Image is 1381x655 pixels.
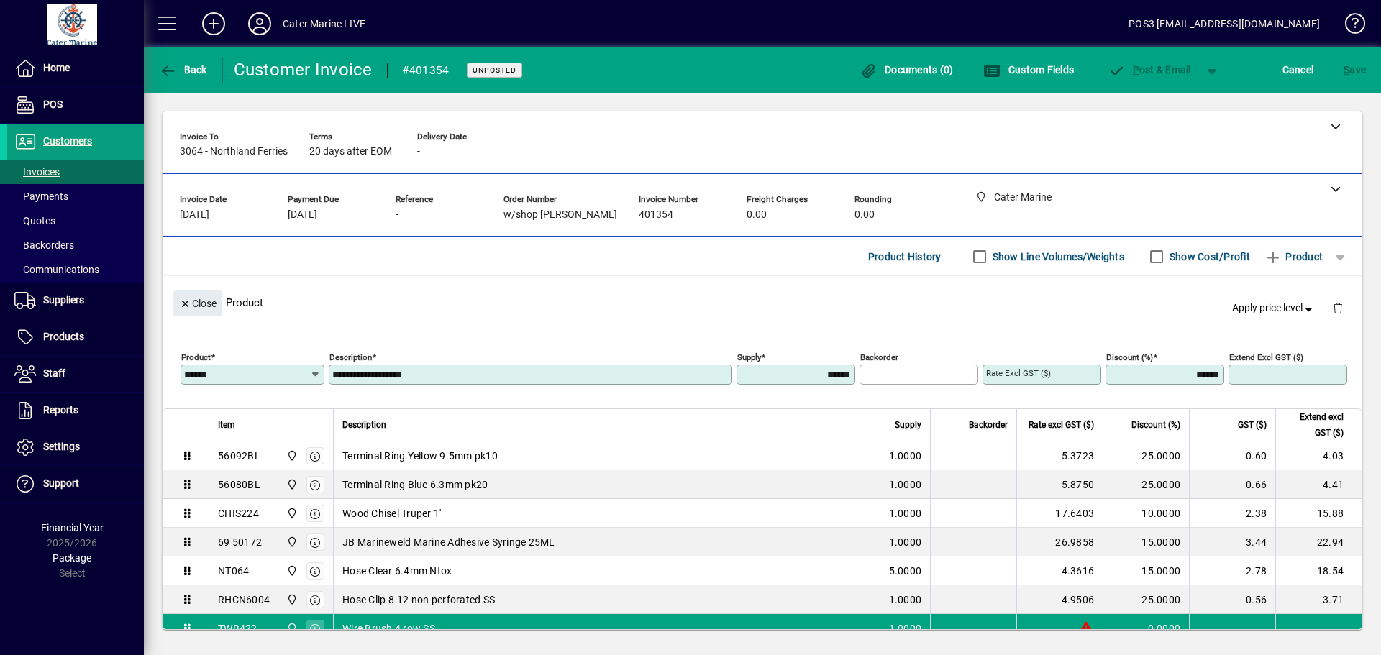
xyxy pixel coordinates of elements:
[1026,592,1094,607] div: 4.9506
[857,57,957,83] button: Documents (0)
[503,209,617,221] span: w/shop [PERSON_NAME]
[1226,296,1321,321] button: Apply price level
[7,184,144,209] a: Payments
[7,233,144,257] a: Backorders
[1108,64,1191,75] span: ost & Email
[1131,417,1180,433] span: Discount (%)
[342,535,555,549] span: JB Marineweld Marine Adhesive Syringe 25ML
[1103,614,1189,643] td: 0.0000
[14,239,74,251] span: Backorders
[1103,499,1189,528] td: 10.0000
[969,417,1008,433] span: Backorder
[7,50,144,86] a: Home
[43,477,79,489] span: Support
[1275,556,1362,585] td: 18.54
[1133,64,1139,75] span: P
[1189,470,1275,499] td: 0.66
[889,592,922,607] span: 1.0000
[283,592,299,608] span: Cater Marine
[1321,301,1355,314] app-page-header-button: Delete
[7,283,144,319] a: Suppliers
[342,621,435,636] span: Wire Brush 4 row SS
[1189,585,1275,614] td: 0.56
[473,65,516,75] span: Unposted
[1279,57,1318,83] button: Cancel
[7,87,144,123] a: POS
[7,429,144,465] a: Settings
[43,404,78,416] span: Reports
[1340,57,1369,83] button: Save
[1129,12,1320,35] div: POS3 [EMAIL_ADDRESS][DOMAIN_NAME]
[860,64,954,75] span: Documents (0)
[1103,441,1189,470] td: 25.0000
[342,506,441,521] span: Wood Chisel Truper 1'
[283,505,299,521] span: Cater Marine
[1264,245,1323,268] span: Product
[173,290,222,316] button: Close
[180,146,288,157] span: 3064 - Northland Ferries
[43,135,92,147] span: Customers
[41,522,104,533] span: Financial Year
[990,249,1124,264] label: Show Line Volumes/Weights
[43,331,84,342] span: Products
[1026,564,1094,578] div: 4.3616
[1026,449,1094,463] div: 5.3723
[1189,528,1275,556] td: 3.44
[402,59,450,82] div: #401354
[895,417,921,433] span: Supply
[179,292,217,316] span: Close
[7,466,144,502] a: Support
[1103,556,1189,585] td: 15.0000
[342,477,488,492] span: Terminal Ring Blue 6.3mm pk20
[53,552,91,564] span: Package
[283,448,299,464] span: Cater Marine
[1106,352,1153,362] mat-label: Discount (%)
[986,368,1051,378] mat-label: Rate excl GST ($)
[7,257,144,282] a: Communications
[218,506,259,521] div: CHIS224
[1275,441,1362,470] td: 4.03
[218,417,235,433] span: Item
[170,296,226,309] app-page-header-button: Close
[7,160,144,184] a: Invoices
[1189,556,1275,585] td: 2.78
[1282,58,1314,81] span: Cancel
[283,477,299,493] span: Cater Marine
[737,352,761,362] mat-label: Supply
[43,99,63,110] span: POS
[1026,477,1094,492] div: 5.8750
[889,449,922,463] span: 1.0000
[889,564,922,578] span: 5.0000
[283,534,299,550] span: Cater Marine
[860,352,898,362] mat-label: Backorder
[417,146,420,157] span: -
[868,245,942,268] span: Product History
[862,244,947,270] button: Product History
[1285,409,1344,441] span: Extend excl GST ($)
[1189,441,1275,470] td: 0.60
[747,209,767,221] span: 0.00
[7,356,144,392] a: Staff
[1026,535,1094,549] div: 26.9858
[639,209,673,221] span: 401354
[889,535,922,549] span: 1.0000
[342,449,498,463] span: Terminal Ring Yellow 9.5mm pk10
[1344,64,1349,75] span: S
[854,209,875,221] span: 0.00
[163,276,1362,329] div: Product
[1229,352,1303,362] mat-label: Extend excl GST ($)
[1167,249,1250,264] label: Show Cost/Profit
[14,166,60,178] span: Invoices
[342,564,452,578] span: Hose Clear 6.4mm Ntox
[218,621,257,636] div: TWB422
[342,417,386,433] span: Description
[309,146,392,157] span: 20 days after EOM
[43,441,80,452] span: Settings
[14,215,55,226] span: Quotes
[1334,3,1363,50] a: Knowledge Base
[234,58,373,81] div: Customer Invoice
[218,592,270,607] div: RHCN6004
[43,367,65,379] span: Staff
[1232,301,1316,316] span: Apply price level
[14,264,99,275] span: Communications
